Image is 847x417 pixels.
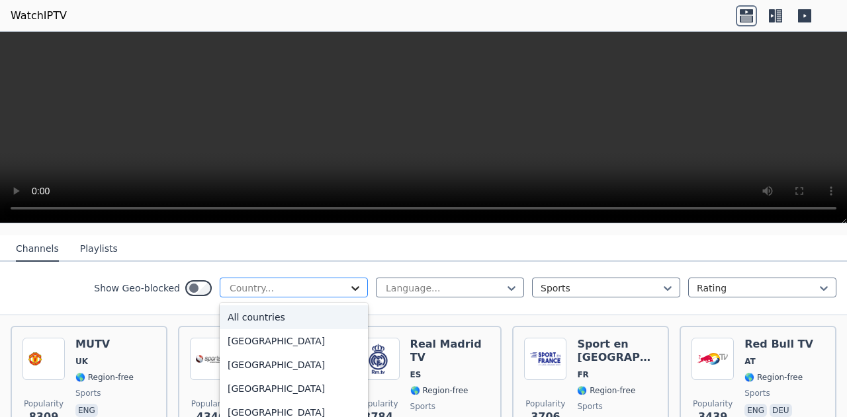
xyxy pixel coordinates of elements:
[410,338,490,364] h6: Real Madrid TV
[410,401,435,412] span: sports
[191,398,231,409] span: Popularity
[744,356,756,367] span: AT
[577,401,602,412] span: sports
[577,385,635,396] span: 🌎 Region-free
[693,398,733,409] span: Popularity
[24,398,64,409] span: Popularity
[75,338,134,351] h6: MUTV
[744,388,770,398] span: sports
[190,338,232,380] img: Sports TV
[80,237,118,262] button: Playlists
[577,369,588,380] span: FR
[75,356,88,367] span: UK
[410,385,468,396] span: 🌎 Region-free
[524,338,566,380] img: Sport en France
[770,404,792,417] p: deu
[410,369,422,380] span: ES
[525,398,565,409] span: Popularity
[359,398,398,409] span: Popularity
[220,353,368,377] div: [GEOGRAPHIC_DATA]
[75,372,134,383] span: 🌎 Region-free
[220,377,368,400] div: [GEOGRAPHIC_DATA]
[577,338,657,364] h6: Sport en [GEOGRAPHIC_DATA]
[75,388,101,398] span: sports
[75,404,98,417] p: eng
[220,329,368,353] div: [GEOGRAPHIC_DATA]
[11,8,67,24] a: WatchIPTV
[357,338,400,380] img: Real Madrid TV
[220,305,368,329] div: All countries
[94,282,180,295] label: Show Geo-blocked
[744,404,767,417] p: eng
[16,237,59,262] button: Channels
[691,338,734,380] img: Red Bull TV
[744,372,803,383] span: 🌎 Region-free
[22,338,65,380] img: MUTV
[744,338,813,351] h6: Red Bull TV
